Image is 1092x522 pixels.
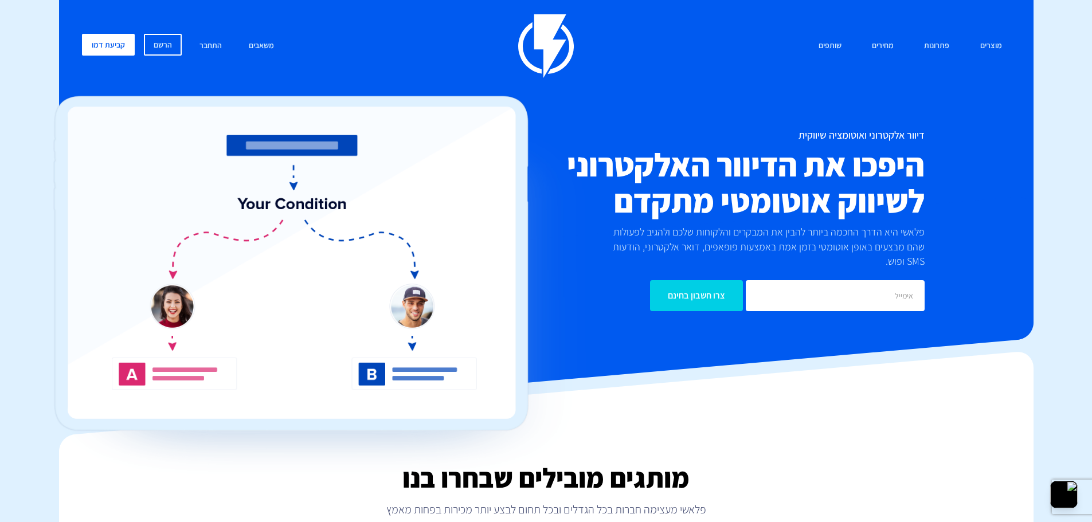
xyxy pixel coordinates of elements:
[915,34,958,58] a: פתרונות
[650,280,743,311] input: צרו חשבון בחינם
[82,34,135,56] a: קביעת דמו
[863,34,902,58] a: מחירים
[240,34,283,58] a: משאבים
[477,129,925,141] h1: דיוור אלקטרוני ואוטומציה שיווקית
[144,34,182,56] a: הרשם
[191,34,230,58] a: התחבר
[59,501,1034,517] p: פלאשי מעצימה חברות בכל הגדלים ובכל תחום לבצע יותר מכירות בפחות מאמץ
[477,147,925,219] h2: היפכו את הדיוור האלקטרוני לשיווק אוטומטי מתקדם
[810,34,850,58] a: שותפים
[593,225,925,269] p: פלאשי היא הדרך החכמה ביותר להבין את המבקרים והלקוחות שלכם ולהגיב לפעולות שהם מבצעים באופן אוטומטי...
[59,463,1034,493] h2: מותגים מובילים שבחרו בנו
[746,280,925,311] input: אימייל
[972,34,1011,58] a: מוצרים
